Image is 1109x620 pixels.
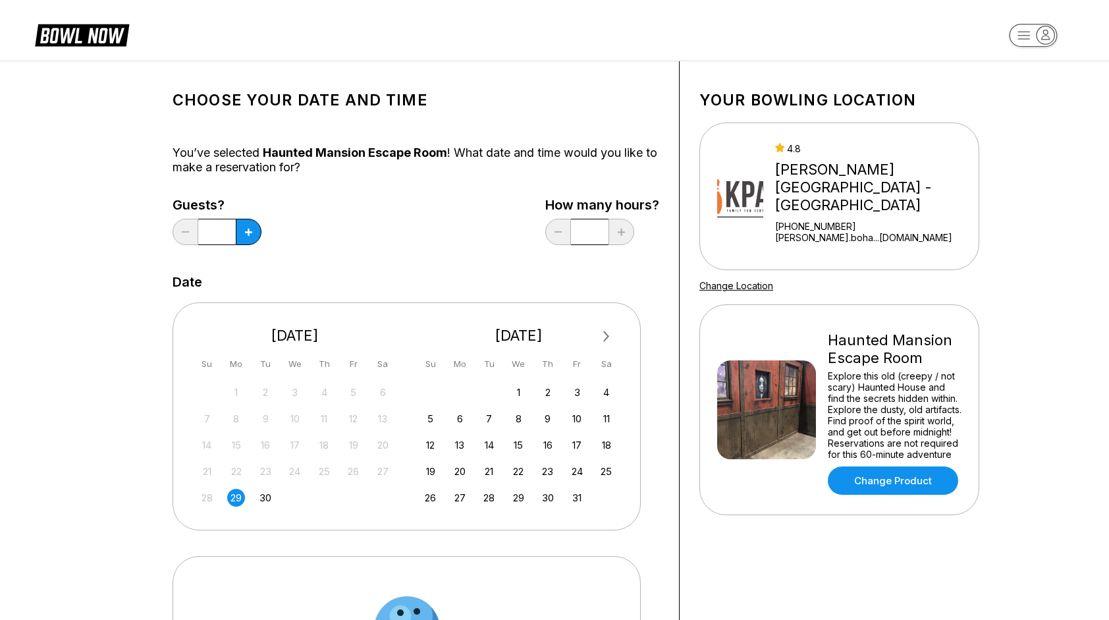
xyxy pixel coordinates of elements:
div: Choose Saturday, October 11th, 2025 [597,410,615,428]
div: Choose Thursday, October 30th, 2025 [539,489,556,507]
div: We [510,355,527,373]
a: [PERSON_NAME].boha...[DOMAIN_NAME] [775,232,973,243]
div: Tu [257,355,275,373]
h1: Your bowling location [699,91,979,109]
div: [DATE] [193,327,397,345]
div: Choose Sunday, October 12th, 2025 [421,436,439,454]
div: Not available Sunday, September 21st, 2025 [198,463,216,480]
div: [DATE] [417,327,621,345]
label: Guests? [173,198,261,212]
div: Choose Saturday, October 18th, 2025 [597,436,615,454]
div: Haunted Mansion Escape Room [828,331,961,367]
div: Choose Saturday, October 25th, 2025 [597,463,615,480]
div: Not available Thursday, September 25th, 2025 [315,463,333,480]
div: Fr [344,355,362,373]
div: Not available Wednesday, September 10th, 2025 [286,410,304,428]
div: month 2025-09 [196,382,394,507]
div: Choose Tuesday, September 30th, 2025 [257,489,275,507]
div: Choose Wednesday, October 15th, 2025 [510,436,527,454]
div: Not available Sunday, September 28th, 2025 [198,489,216,507]
div: Choose Sunday, October 19th, 2025 [421,463,439,480]
div: Not available Monday, September 1st, 2025 [227,383,245,401]
div: Explore this old (creepy / not scary) Haunted House and find the secrets hidden within. Explore t... [828,370,961,460]
div: Su [198,355,216,373]
div: We [286,355,304,373]
div: Sa [374,355,392,373]
div: Choose Monday, October 6th, 2025 [451,410,469,428]
div: Choose Tuesday, October 28th, 2025 [480,489,498,507]
div: Not available Tuesday, September 9th, 2025 [257,410,275,428]
div: Not available Saturday, September 6th, 2025 [374,383,392,401]
div: Choose Sunday, October 26th, 2025 [421,489,439,507]
div: Not available Thursday, September 18th, 2025 [315,436,333,454]
div: Not available Tuesday, September 16th, 2025 [257,436,275,454]
div: Not available Saturday, September 20th, 2025 [374,436,392,454]
div: Choose Sunday, October 5th, 2025 [421,410,439,428]
div: Sa [597,355,615,373]
div: Choose Monday, September 29th, 2025 [227,489,245,507]
div: Choose Thursday, October 23rd, 2025 [539,463,556,480]
img: Kingpin's Alley - South Glens Falls [717,147,763,246]
div: Not available Friday, September 5th, 2025 [344,383,362,401]
h1: Choose your Date and time [173,91,659,109]
div: Not available Tuesday, September 23rd, 2025 [257,463,275,480]
div: Choose Thursday, October 9th, 2025 [539,410,556,428]
div: Not available Friday, September 26th, 2025 [344,463,362,480]
div: Choose Thursday, October 2nd, 2025 [539,383,556,401]
div: Th [539,355,556,373]
div: Choose Friday, October 10th, 2025 [568,410,586,428]
div: Choose Friday, October 17th, 2025 [568,436,586,454]
div: Not available Thursday, September 4th, 2025 [315,383,333,401]
div: Not available Tuesday, September 2nd, 2025 [257,383,275,401]
a: Change Product [828,466,958,495]
a: Change Location [699,280,773,291]
div: Th [315,355,333,373]
div: Not available Wednesday, September 24th, 2025 [286,463,304,480]
div: Tu [480,355,498,373]
div: Not available Saturday, September 13th, 2025 [374,410,392,428]
div: Not available Wednesday, September 3rd, 2025 [286,383,304,401]
div: Not available Sunday, September 7th, 2025 [198,410,216,428]
div: Choose Monday, October 20th, 2025 [451,463,469,480]
div: Choose Friday, October 31st, 2025 [568,489,586,507]
div: Not available Wednesday, September 17th, 2025 [286,436,304,454]
div: Mo [227,355,245,373]
div: Choose Tuesday, October 21st, 2025 [480,463,498,480]
div: 4.8 [775,143,973,154]
label: How many hours? [545,198,659,212]
div: Not available Monday, September 15th, 2025 [227,436,245,454]
div: Choose Tuesday, October 7th, 2025 [480,410,498,428]
div: Choose Tuesday, October 14th, 2025 [480,436,498,454]
div: Not available Friday, September 19th, 2025 [344,436,362,454]
div: Choose Monday, October 13th, 2025 [451,436,469,454]
div: Not available Saturday, September 27th, 2025 [374,463,392,480]
div: month 2025-10 [420,382,618,507]
label: Date [173,275,202,289]
button: Next Month [596,326,617,347]
div: Choose Wednesday, October 22nd, 2025 [510,463,527,480]
div: Choose Saturday, October 4th, 2025 [597,383,615,401]
div: Choose Friday, October 24th, 2025 [568,463,586,480]
div: [PHONE_NUMBER] [775,221,973,232]
div: Su [421,355,439,373]
div: You’ve selected ! What date and time would you like to make a reservation for? [173,146,659,175]
div: Choose Wednesday, October 1st, 2025 [510,383,527,401]
div: Not available Friday, September 12th, 2025 [344,410,362,428]
div: [PERSON_NAME][GEOGRAPHIC_DATA] - [GEOGRAPHIC_DATA] [775,161,973,214]
span: Haunted Mansion Escape Room [263,146,447,159]
div: Choose Thursday, October 16th, 2025 [539,436,556,454]
div: Fr [568,355,586,373]
div: Not available Monday, September 22nd, 2025 [227,463,245,480]
div: Choose Wednesday, October 29th, 2025 [510,489,527,507]
div: Not available Sunday, September 14th, 2025 [198,436,216,454]
div: Choose Monday, October 27th, 2025 [451,489,469,507]
div: Mo [451,355,469,373]
img: Haunted Mansion Escape Room [717,360,816,459]
div: Choose Friday, October 3rd, 2025 [568,383,586,401]
div: Choose Wednesday, October 8th, 2025 [510,410,527,428]
div: Not available Monday, September 8th, 2025 [227,410,245,428]
div: Not available Thursday, September 11th, 2025 [315,410,333,428]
